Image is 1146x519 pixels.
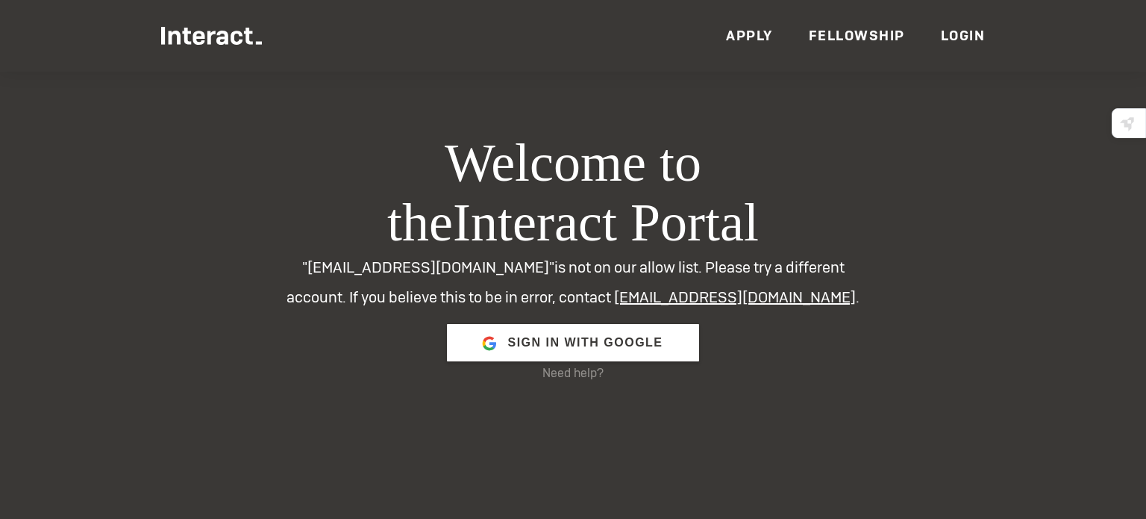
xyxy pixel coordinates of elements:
span: Sign in with Google [507,325,663,361]
img: Interact Logo [161,27,262,45]
a: [EMAIL_ADDRESS][DOMAIN_NAME] [614,288,856,307]
span: Interact Portal [453,193,759,252]
a: Login [941,27,986,44]
a: Fellowship [809,27,905,44]
p: "[EMAIL_ADDRESS][DOMAIN_NAME]" is not on our allow list. Please try a different account. If you b... [286,252,859,312]
h1: Welcome to the [286,134,859,253]
a: Apply [726,27,773,44]
a: Need help? [542,365,604,381]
